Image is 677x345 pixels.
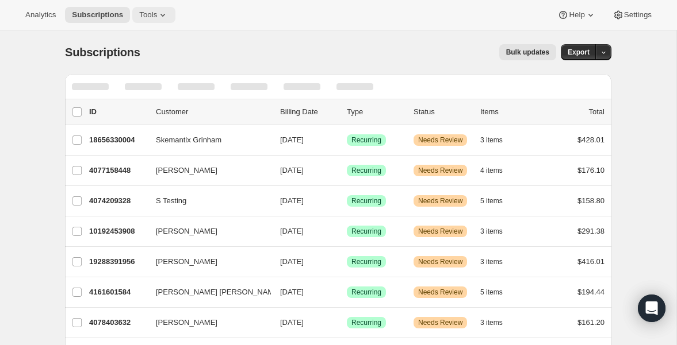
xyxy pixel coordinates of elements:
[480,254,515,270] button: 3 items
[149,313,264,332] button: [PERSON_NAME]
[418,318,462,327] span: Needs Review
[89,254,605,270] div: 19288391956[PERSON_NAME][DATE]SuccessRecurringWarningNeeds Review3 items$416.01
[577,166,605,175] span: $176.10
[480,318,503,327] span: 3 items
[480,193,515,209] button: 5 items
[480,196,503,206] span: 5 items
[351,288,381,297] span: Recurring
[89,195,147,207] p: 4074209328
[550,7,603,23] button: Help
[480,257,503,266] span: 3 items
[480,288,503,297] span: 5 items
[568,48,590,57] span: Export
[280,196,304,205] span: [DATE]
[480,315,515,331] button: 3 items
[480,162,515,179] button: 4 items
[418,288,462,297] span: Needs Review
[149,131,264,149] button: Skemantix Grinham
[418,166,462,175] span: Needs Review
[156,134,221,146] span: Skemantix Grinham
[351,196,381,206] span: Recurring
[149,222,264,241] button: [PERSON_NAME]
[280,288,304,296] span: [DATE]
[156,256,217,268] span: [PERSON_NAME]
[351,257,381,266] span: Recurring
[156,226,217,237] span: [PERSON_NAME]
[577,227,605,235] span: $291.38
[89,165,147,176] p: 4077158448
[89,106,147,118] p: ID
[149,283,264,301] button: [PERSON_NAME] [PERSON_NAME]
[499,44,556,60] button: Bulk updates
[480,284,515,300] button: 5 items
[351,166,381,175] span: Recurring
[280,106,338,118] p: Billing Date
[351,318,381,327] span: Recurring
[480,223,515,239] button: 3 items
[156,165,217,176] span: [PERSON_NAME]
[577,318,605,327] span: $161.20
[25,10,56,20] span: Analytics
[347,106,404,118] div: Type
[624,10,652,20] span: Settings
[638,294,665,322] div: Open Intercom Messenger
[418,257,462,266] span: Needs Review
[589,106,605,118] p: Total
[156,286,281,298] span: [PERSON_NAME] [PERSON_NAME]
[506,48,549,57] span: Bulk updates
[132,7,175,23] button: Tools
[414,106,471,118] p: Status
[89,315,605,331] div: 4078403632[PERSON_NAME][DATE]SuccessRecurringWarningNeeds Review3 items$161.20
[65,7,130,23] button: Subscriptions
[577,257,605,266] span: $416.01
[156,106,271,118] p: Customer
[149,253,264,271] button: [PERSON_NAME]
[569,10,584,20] span: Help
[418,227,462,236] span: Needs Review
[480,106,538,118] div: Items
[480,227,503,236] span: 3 items
[149,192,264,210] button: S Testing
[606,7,659,23] button: Settings
[89,317,147,328] p: 4078403632
[280,135,304,144] span: [DATE]
[18,7,63,23] button: Analytics
[561,44,596,60] button: Export
[480,132,515,148] button: 3 items
[351,227,381,236] span: Recurring
[418,135,462,145] span: Needs Review
[480,135,503,145] span: 3 items
[280,166,304,175] span: [DATE]
[156,317,217,328] span: [PERSON_NAME]
[89,193,605,209] div: 4074209328S Testing[DATE]SuccessRecurringWarningNeeds Review5 items$158.80
[89,223,605,239] div: 10192453908[PERSON_NAME][DATE]SuccessRecurringWarningNeeds Review3 items$291.38
[89,286,147,298] p: 4161601584
[577,288,605,296] span: $194.44
[89,106,605,118] div: IDCustomerBilling DateTypeStatusItemsTotal
[139,10,157,20] span: Tools
[480,166,503,175] span: 4 items
[418,196,462,206] span: Needs Review
[65,46,140,59] span: Subscriptions
[72,10,123,20] span: Subscriptions
[577,135,605,144] span: $428.01
[351,135,381,145] span: Recurring
[577,196,605,205] span: $158.80
[156,195,186,207] span: S Testing
[89,284,605,300] div: 4161601584[PERSON_NAME] [PERSON_NAME][DATE]SuccessRecurringWarningNeeds Review5 items$194.44
[149,161,264,180] button: [PERSON_NAME]
[280,318,304,327] span: [DATE]
[89,162,605,179] div: 4077158448[PERSON_NAME][DATE]SuccessRecurringWarningNeeds Review4 items$176.10
[89,256,147,268] p: 19288391956
[280,227,304,235] span: [DATE]
[89,132,605,148] div: 18656330004Skemantix Grinham[DATE]SuccessRecurringWarningNeeds Review3 items$428.01
[280,257,304,266] span: [DATE]
[89,134,147,146] p: 18656330004
[89,226,147,237] p: 10192453908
